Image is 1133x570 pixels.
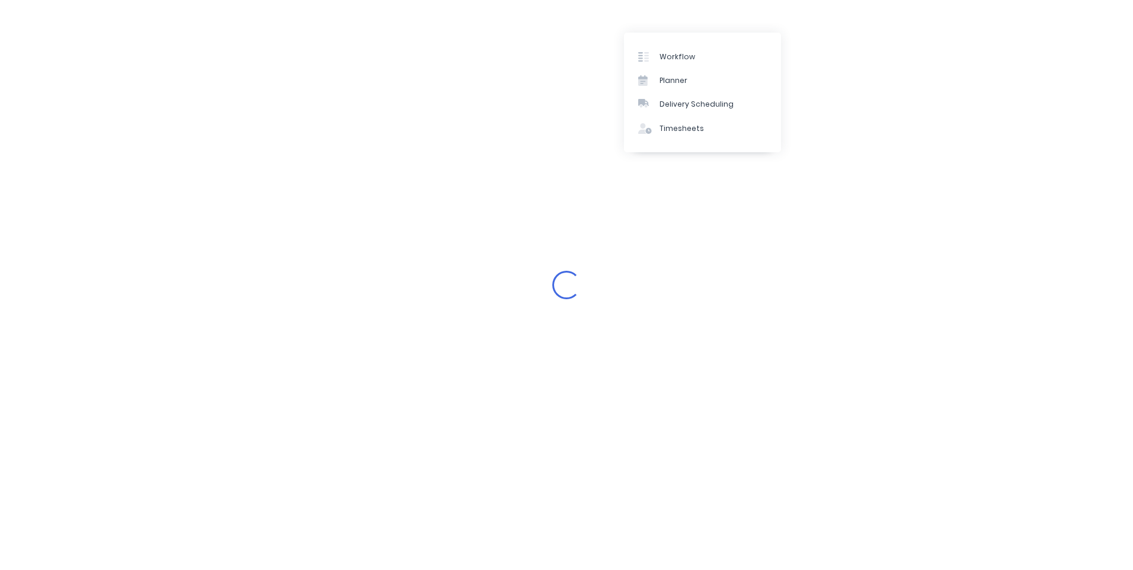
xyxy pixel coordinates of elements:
[624,92,781,116] a: Delivery Scheduling
[660,75,687,86] div: Planner
[624,69,781,92] a: Planner
[660,123,704,134] div: Timesheets
[624,44,781,68] a: Workflow
[660,99,734,110] div: Delivery Scheduling
[660,52,695,62] div: Workflow
[624,117,781,140] a: Timesheets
